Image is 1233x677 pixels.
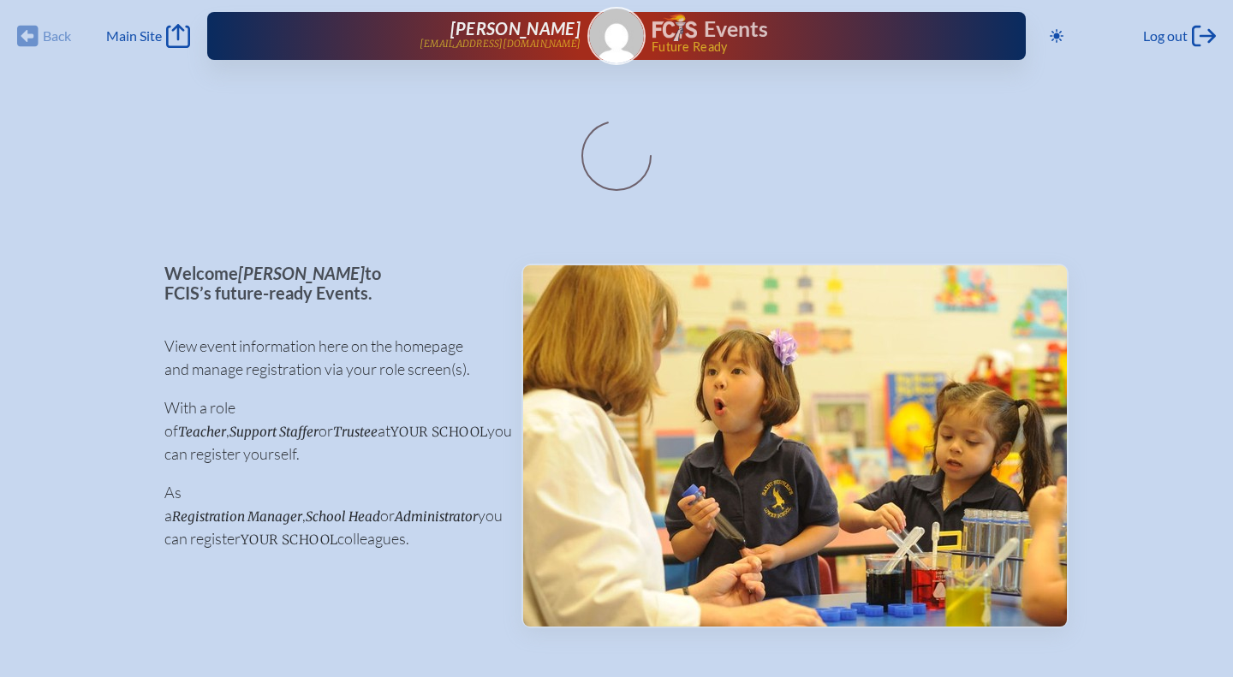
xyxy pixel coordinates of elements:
[589,9,644,63] img: Gravatar
[262,19,581,53] a: [PERSON_NAME][EMAIL_ADDRESS][DOMAIN_NAME]
[390,424,487,440] span: your school
[178,424,226,440] span: Teacher
[306,508,380,525] span: School Head
[164,396,494,466] p: With a role of , or at you can register yourself.
[164,335,494,381] p: View event information here on the homepage and manage registration via your role screen(s).
[395,508,478,525] span: Administrator
[333,424,378,440] span: Trustee
[1143,27,1188,45] span: Log out
[164,264,494,302] p: Welcome to FCIS’s future-ready Events.
[106,24,190,48] a: Main Site
[450,18,581,39] span: [PERSON_NAME]
[229,424,319,440] span: Support Staffer
[587,7,646,65] a: Gravatar
[164,481,494,550] p: As a , or you can register colleagues.
[241,532,337,548] span: your school
[523,265,1067,627] img: Events
[238,263,365,283] span: [PERSON_NAME]
[172,508,302,525] span: Registration Manager
[106,27,162,45] span: Main Site
[652,41,971,53] span: Future Ready
[420,39,581,50] p: [EMAIL_ADDRESS][DOMAIN_NAME]
[652,14,971,53] div: FCIS Events — Future ready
